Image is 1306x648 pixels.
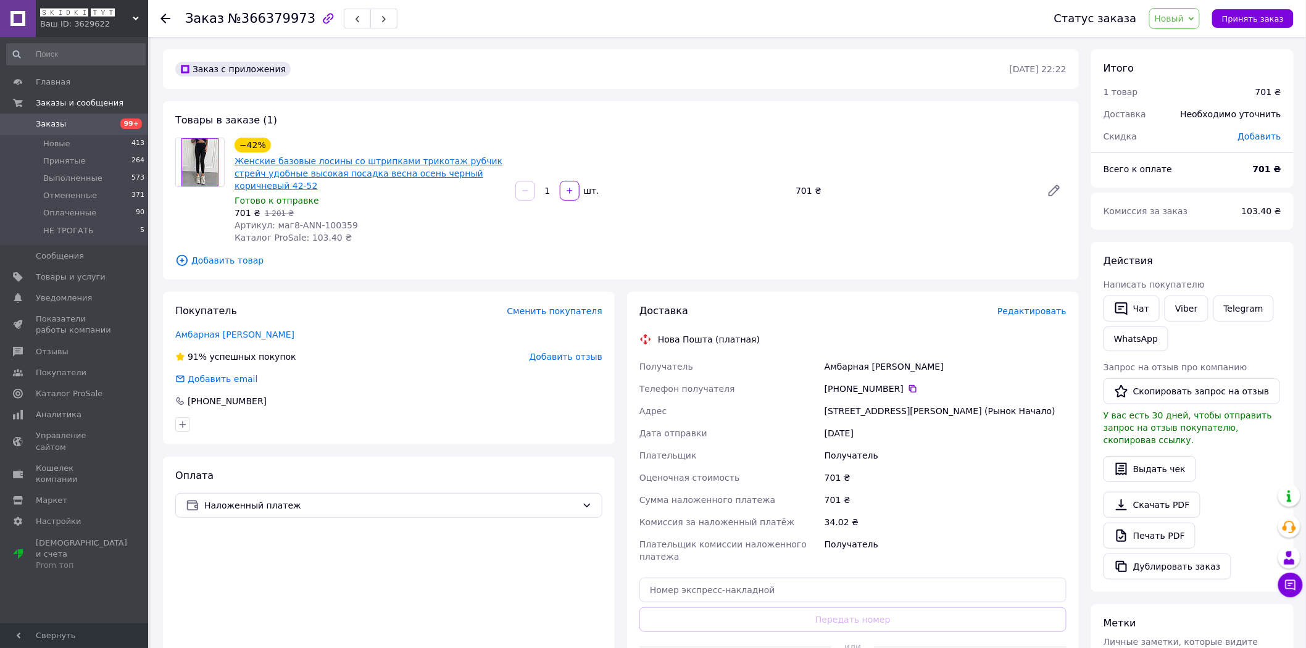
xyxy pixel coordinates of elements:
[997,306,1067,316] span: Редактировать
[136,207,144,218] span: 90
[1010,64,1067,74] time: [DATE] 22:22
[1104,206,1188,216] span: Комиссия за заказ
[36,560,127,571] div: Prom топ
[175,330,294,339] a: Амбарная [PERSON_NAME]
[40,19,148,30] div: Ваш ID: 3629622
[1104,296,1160,322] button: Чат
[639,451,697,460] span: Плательщик
[36,409,81,420] span: Аналитика
[235,233,352,243] span: Каталог ProSale: 103.40 ₴
[1155,14,1184,23] span: Новый
[581,185,601,197] div: шт.
[36,314,114,336] span: Показатели работы компании
[235,196,319,206] span: Готово к отправке
[1104,326,1168,351] a: WhatsApp
[639,384,735,394] span: Телефон получателя
[1104,378,1280,404] button: Скопировать запрос на отзыв
[140,225,144,236] span: 5
[639,473,740,483] span: Оценочная стоимость
[36,495,67,506] span: Маркет
[174,373,259,385] div: Добавить email
[235,138,271,152] div: −42%
[160,12,170,25] div: Вернуться назад
[1104,410,1272,445] span: У вас есть 30 дней, чтобы отправить запрос на отзыв покупателю, скопировав ссылку.
[120,118,142,129] span: 99+
[131,173,144,184] span: 573
[43,225,94,236] span: НЕ ТРОГАТЬ
[1104,492,1200,518] a: Скачать PDF
[43,173,102,184] span: Выполненные
[1212,9,1294,28] button: Принять заказ
[639,406,667,416] span: Адрес
[36,118,66,130] span: Заказы
[1104,255,1153,267] span: Действия
[36,430,114,452] span: Управление сайтом
[639,362,693,372] span: Получатель
[1104,617,1136,629] span: Метки
[822,444,1069,467] div: Получатель
[1104,362,1247,372] span: Запрос на отзыв про компанию
[6,43,146,65] input: Поиск
[175,114,277,126] span: Товары в заказе (1)
[639,428,707,438] span: Дата отправки
[1238,131,1281,141] span: Добавить
[530,352,602,362] span: Добавить отзыв
[43,190,97,201] span: Отмененные
[1222,14,1284,23] span: Принять заказ
[1253,164,1281,174] b: 701 ₴
[655,333,763,346] div: Нова Пошта (платная)
[1054,12,1137,25] div: Статус заказа
[822,422,1069,444] div: [DATE]
[36,77,70,88] span: Главная
[822,511,1069,533] div: 34.02 ₴
[1104,456,1196,482] button: Выдать чек
[186,395,268,407] div: [PHONE_NUMBER]
[175,351,296,363] div: успешных покупок
[639,305,688,317] span: Доставка
[36,293,92,304] span: Уведомления
[1213,296,1274,322] a: Telegram
[175,305,237,317] span: Покупатель
[36,367,86,378] span: Покупатели
[265,209,294,218] span: 1 201 ₴
[36,346,69,357] span: Отзывы
[1104,131,1137,141] span: Скидка
[235,156,502,191] a: Женские базовые лосины со штрипками трикотаж рубчик стрейч удобные высокая посадка весна осень че...
[507,306,602,316] span: Сменить покупателя
[188,352,207,362] span: 91%
[1104,62,1134,74] span: Итого
[36,98,123,109] span: Заказы и сообщения
[186,373,259,385] div: Добавить email
[822,533,1069,568] div: Получатель
[235,208,260,218] span: 701 ₴
[131,138,144,149] span: 413
[36,463,114,485] span: Кошелек компании
[131,190,144,201] span: 371
[43,156,86,167] span: Принятые
[175,62,291,77] div: Заказ с приложения
[36,272,106,283] span: Товары и услуги
[639,578,1067,602] input: Номер экспресс-накладной
[822,467,1069,489] div: 701 ₴
[822,489,1069,511] div: 701 ₴
[1104,109,1146,119] span: Доставка
[1104,554,1231,579] button: Дублировать заказ
[822,355,1069,378] div: Амбарная [PERSON_NAME]
[1278,573,1303,597] button: Чат с покупателем
[228,11,315,26] span: №366379973
[204,499,577,512] span: Наложенный платеж
[639,495,776,505] span: Сумма наложенного платежа
[36,251,84,262] span: Сообщения
[1165,296,1208,322] a: Viber
[825,383,1067,395] div: [PHONE_NUMBER]
[1104,280,1205,289] span: Написать покупателю
[36,538,127,571] span: [DEMOGRAPHIC_DATA] и счета
[791,182,1037,199] div: 701 ₴
[43,138,70,149] span: Новые
[639,539,807,562] span: Плательщик комиссии наложенного платежа
[1042,178,1067,203] a: Редактировать
[1255,86,1281,98] div: 701 ₴
[131,156,144,167] span: 264
[1104,164,1172,174] span: Всего к оплате
[1173,101,1289,128] div: Необходимо уточнить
